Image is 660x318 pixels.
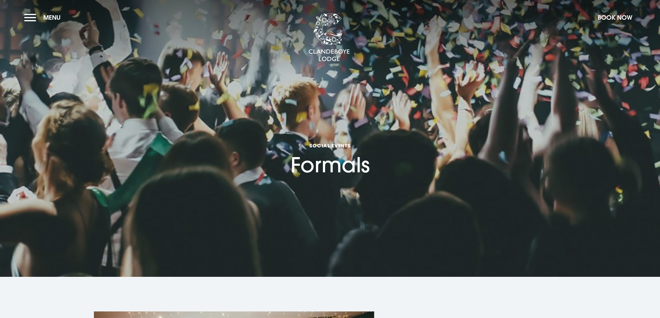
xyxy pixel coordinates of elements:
button: Menu [24,10,64,25]
span: Social Events [291,142,370,149]
img: Clandeboye Lodge [308,13,350,62]
span: Menu [43,13,61,21]
h1: Formals [291,103,370,177]
button: Book Now [594,10,636,25]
